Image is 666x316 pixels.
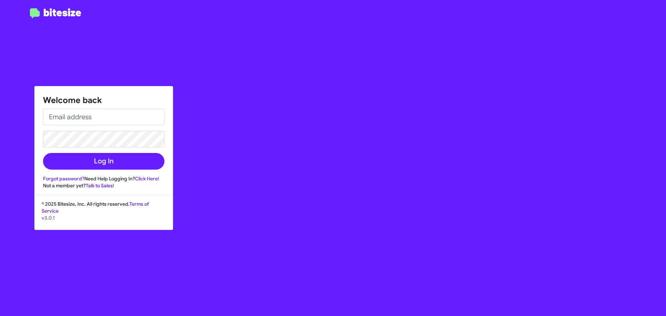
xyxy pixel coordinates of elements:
div: © 2025 Bitesize, Inc. All rights reserved. [35,200,173,230]
div: Need Help Logging In? [43,175,164,182]
div: Not a member yet? [43,182,164,189]
h1: Welcome back [43,95,164,106]
input: Email address [43,109,164,125]
a: Forgot password? [43,176,84,182]
button: Log In [43,153,164,170]
p: v3.0.1 [42,214,166,221]
a: Talk to Sales! [86,182,114,189]
a: Click Here! [135,176,159,182]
